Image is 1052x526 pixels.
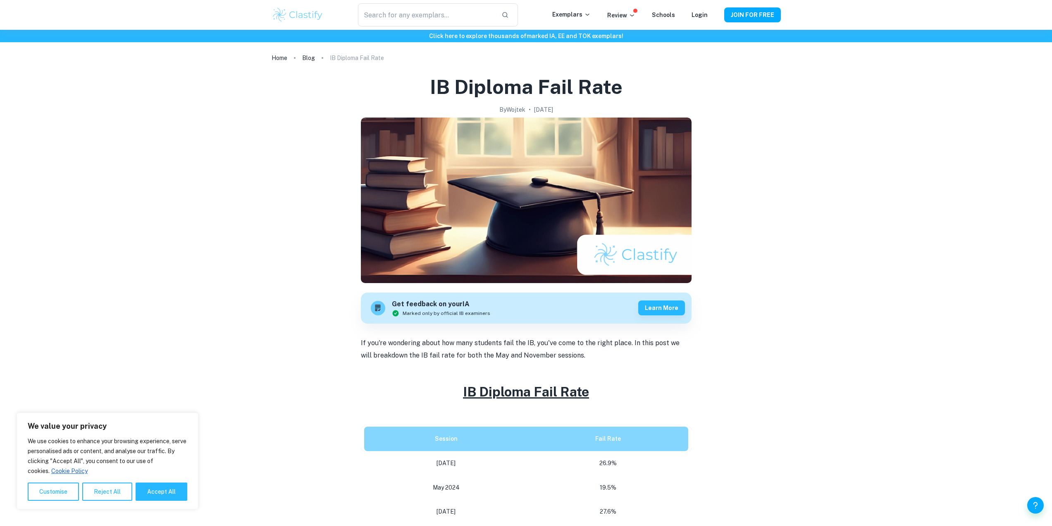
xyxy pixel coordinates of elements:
[51,467,88,475] a: Cookie Policy
[534,105,553,114] h2: [DATE]
[358,3,494,26] input: Search for any exemplars...
[272,7,324,23] img: Clastify logo
[392,299,490,310] h6: Get feedback on your IA
[330,53,384,62] p: IB Diploma Fail Rate
[535,482,681,493] p: 19.5%
[371,433,522,444] p: Session
[371,458,522,469] p: [DATE]
[82,483,132,501] button: Reject All
[302,52,315,64] a: Blog
[28,421,187,431] p: We value your privacy
[638,300,685,315] button: Learn more
[430,74,623,100] h1: IB Diploma Fail Rate
[28,483,79,501] button: Customise
[652,12,675,18] a: Schools
[361,293,692,324] a: Get feedback on yourIAMarked only by official IB examinersLearn more
[499,105,525,114] h2: By Wojtek
[552,10,591,19] p: Exemplars
[17,413,198,509] div: We value your privacy
[463,384,589,399] u: IB Diploma Fail Rate
[535,433,681,444] p: Fail Rate
[535,458,681,469] p: 26.9%
[1027,497,1044,514] button: Help and Feedback
[724,7,781,22] button: JOIN FOR FREE
[371,482,522,493] p: May 2024
[361,118,692,283] img: IB Diploma Fail Rate cover image
[272,52,287,64] a: Home
[2,31,1050,41] h6: Click here to explore thousands of marked IA, EE and TOK exemplars !
[136,483,187,501] button: Accept All
[607,11,635,20] p: Review
[529,105,531,114] p: •
[361,337,692,362] p: If you're wondering about how many students fail the IB, you've come to the right place. In this ...
[692,12,708,18] a: Login
[28,436,187,476] p: We use cookies to enhance your browsing experience, serve personalised ads or content, and analys...
[371,506,522,517] p: [DATE]
[535,506,681,517] p: 27.6%
[403,310,490,317] span: Marked only by official IB examiners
